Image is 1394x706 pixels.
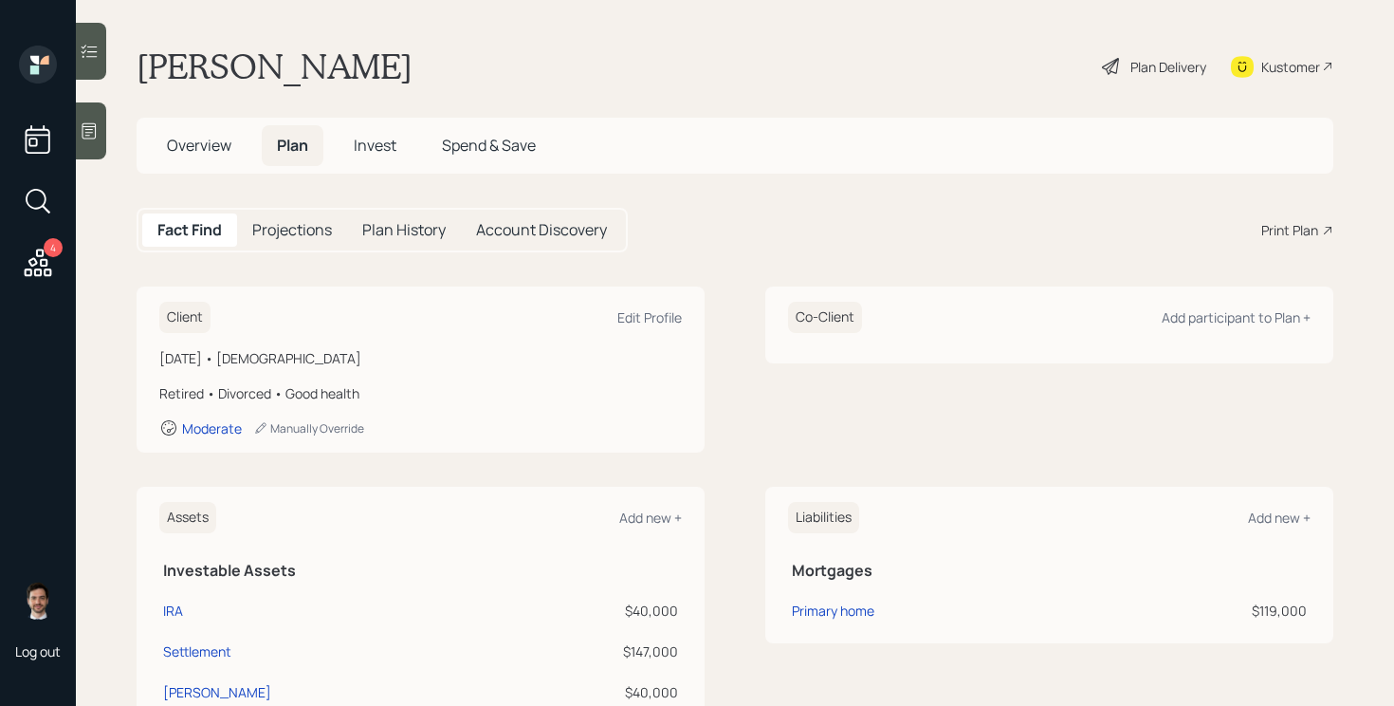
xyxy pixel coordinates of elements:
[159,348,682,368] div: [DATE] • [DEMOGRAPHIC_DATA]
[617,308,682,326] div: Edit Profile
[159,302,211,333] h6: Client
[277,135,308,156] span: Plan
[15,642,61,660] div: Log out
[552,682,678,702] div: $40,000
[157,221,222,239] h5: Fact Find
[252,221,332,239] h5: Projections
[476,221,607,239] h5: Account Discovery
[788,502,859,533] h6: Liabilities
[1130,57,1206,77] div: Plan Delivery
[163,641,231,661] div: Settlement
[19,582,57,620] img: jonah-coleman-headshot.png
[792,562,1307,580] h5: Mortgages
[552,601,678,621] div: $40,000
[163,601,183,621] div: IRA
[44,238,63,257] div: 4
[163,682,271,702] div: [PERSON_NAME]
[1100,601,1307,621] div: $119,000
[354,135,396,156] span: Invest
[1261,220,1318,240] div: Print Plan
[159,383,682,403] div: Retired • Divorced • Good health
[1261,57,1320,77] div: Kustomer
[159,502,216,533] h6: Assets
[1248,509,1311,527] div: Add new +
[253,420,364,437] div: Manually Override
[163,562,678,580] h5: Investable Assets
[182,419,242,437] div: Moderate
[552,641,678,661] div: $147,000
[792,601,874,621] div: Primary home
[1162,308,1311,326] div: Add participant to Plan +
[362,221,446,239] h5: Plan History
[619,509,682,527] div: Add new +
[788,302,862,333] h6: Co-Client
[167,135,231,156] span: Overview
[442,135,536,156] span: Spend & Save
[137,46,413,87] h1: [PERSON_NAME]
